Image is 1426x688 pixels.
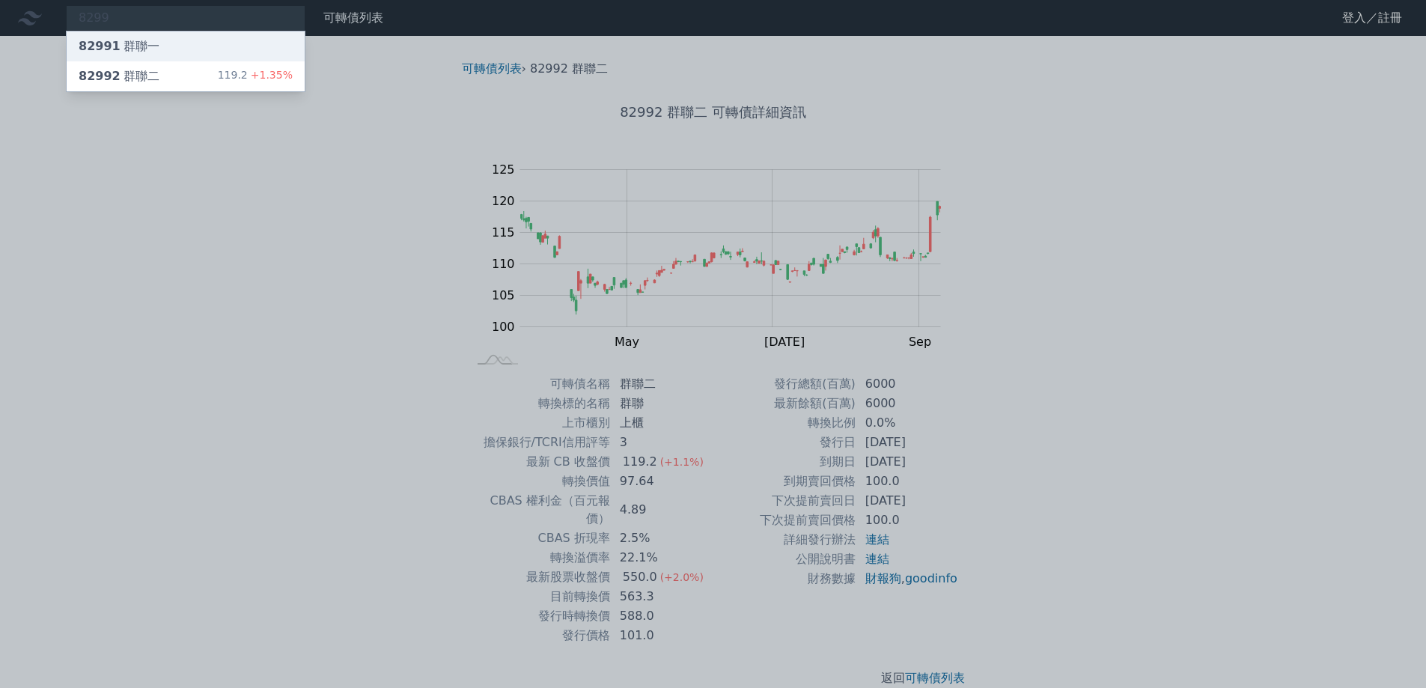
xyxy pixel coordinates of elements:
[67,61,305,91] a: 82992群聯二 119.2+1.35%
[79,69,121,83] span: 82992
[67,31,305,61] a: 82991群聯一
[79,37,159,55] div: 群聯一
[79,39,121,53] span: 82991
[248,69,293,81] span: +1.35%
[218,67,293,85] div: 119.2
[79,67,159,85] div: 群聯二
